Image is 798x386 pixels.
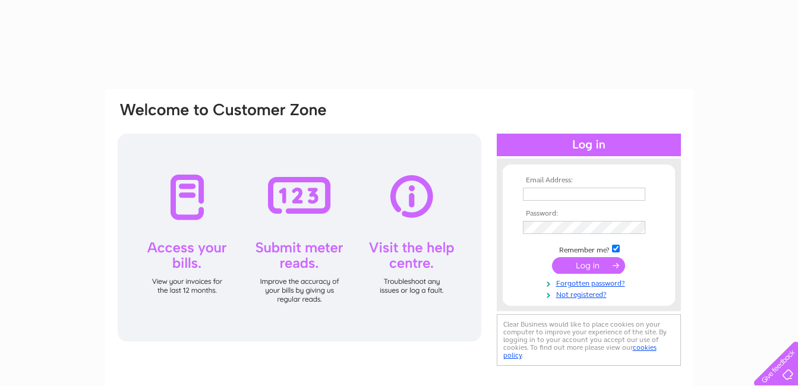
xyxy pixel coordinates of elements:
[520,176,658,185] th: Email Address:
[497,314,681,366] div: Clear Business would like to place cookies on your computer to improve your experience of the sit...
[523,288,658,299] a: Not registered?
[520,243,658,255] td: Remember me?
[503,343,657,359] a: cookies policy
[520,210,658,218] th: Password:
[552,257,625,274] input: Submit
[523,277,658,288] a: Forgotten password?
